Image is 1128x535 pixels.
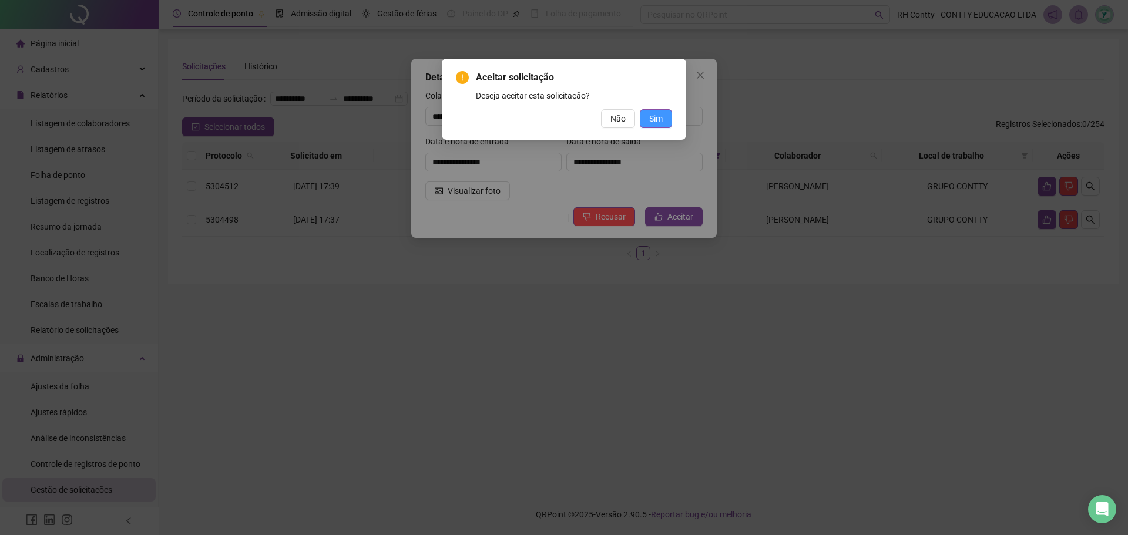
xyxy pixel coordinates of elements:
button: Sim [640,109,672,128]
span: Não [610,112,626,125]
span: exclamation-circle [456,71,469,84]
span: Aceitar solicitação [476,70,672,85]
div: Deseja aceitar esta solicitação? [476,89,672,102]
button: Não [601,109,635,128]
div: Open Intercom Messenger [1088,495,1116,523]
span: Sim [649,112,663,125]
